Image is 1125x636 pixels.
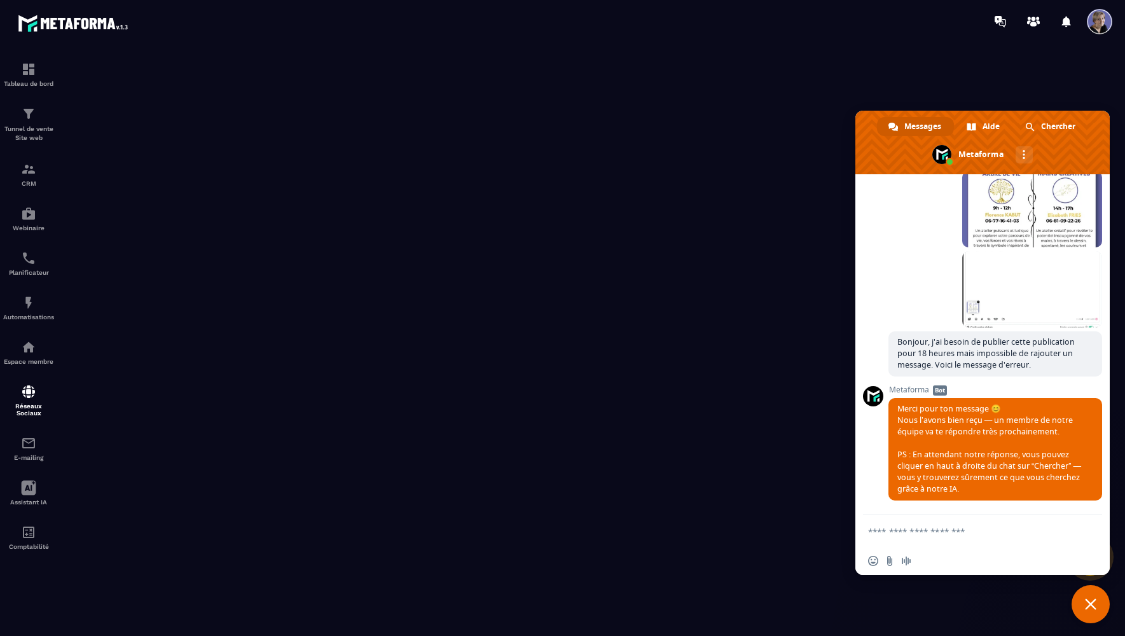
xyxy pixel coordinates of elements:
[3,286,54,330] a: automationsautomationsAutomatisations
[3,358,54,365] p: Espace membre
[21,62,36,77] img: formation
[3,515,54,560] a: accountantaccountantComptabilité
[18,11,132,35] img: logo
[21,295,36,310] img: automations
[901,556,911,566] span: Message audio
[933,385,947,396] span: Bot
[983,117,1000,136] span: Aide
[1041,117,1075,136] span: Chercher
[3,52,54,97] a: formationformationTableau de bord
[868,526,1069,537] textarea: Entrez votre message...
[3,80,54,87] p: Tableau de bord
[1014,117,1088,136] div: Chercher
[3,454,54,461] p: E-mailing
[3,225,54,232] p: Webinaire
[3,152,54,197] a: formationformationCRM
[3,499,54,506] p: Assistant IA
[1072,585,1110,623] div: Fermer le chat
[877,117,954,136] div: Messages
[3,314,54,321] p: Automatisations
[21,206,36,221] img: automations
[3,471,54,515] a: Assistant IA
[904,117,941,136] span: Messages
[897,336,1075,370] span: Bonjour, j'ai besoin de publier cette publication pour 18 heures mais impossible de rajouter un m...
[3,197,54,241] a: automationsautomationsWebinaire
[21,436,36,451] img: email
[21,106,36,121] img: formation
[1016,146,1033,163] div: Autres canaux
[21,525,36,540] img: accountant
[897,403,1081,494] span: Merci pour ton message 😊 Nous l’avons bien reçu — un membre de notre équipe va te répondre très p...
[21,162,36,177] img: formation
[21,384,36,399] img: social-network
[3,426,54,471] a: emailemailE-mailing
[3,330,54,375] a: automationsautomationsEspace membre
[3,269,54,276] p: Planificateur
[3,180,54,187] p: CRM
[3,403,54,417] p: Réseaux Sociaux
[21,340,36,355] img: automations
[3,375,54,426] a: social-networksocial-networkRéseaux Sociaux
[21,251,36,266] img: scheduler
[868,556,878,566] span: Insérer un emoji
[888,385,1102,394] span: Metaforma
[955,117,1012,136] div: Aide
[3,241,54,286] a: schedulerschedulerPlanificateur
[3,125,54,142] p: Tunnel de vente Site web
[3,543,54,550] p: Comptabilité
[3,97,54,152] a: formationformationTunnel de vente Site web
[885,556,895,566] span: Envoyer un fichier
